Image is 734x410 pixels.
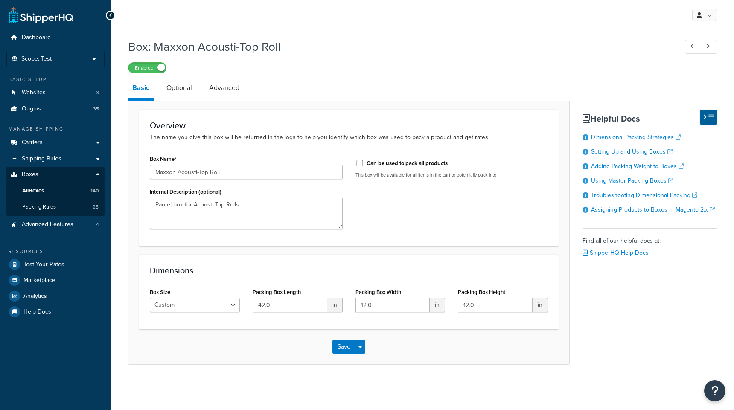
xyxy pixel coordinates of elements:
[128,78,154,101] a: Basic
[150,133,548,142] p: The name you give this box will be returned in the logs to help you identify which box was used t...
[22,105,41,113] span: Origins
[6,167,105,183] a: Boxes
[162,78,196,98] a: Optional
[591,147,673,156] a: Setting Up and Using Boxes
[6,101,105,117] a: Origins35
[685,40,702,54] a: Previous Record
[6,151,105,167] a: Shipping Rules
[430,298,445,312] span: in
[150,198,343,229] textarea: Parcel box for Acousti-Top Rolls
[6,199,105,215] a: Packing Rules28
[23,293,47,300] span: Analytics
[150,266,548,275] h3: Dimensions
[23,261,64,268] span: Test Your Rates
[6,304,105,320] a: Help Docs
[6,167,105,215] li: Boxes
[583,228,717,259] div: Find all of our helpful docs at:
[22,221,73,228] span: Advanced Features
[533,298,548,312] span: in
[591,205,715,214] a: Assigning Products to Boxes in Magento 2.x
[22,139,43,146] span: Carriers
[22,89,46,96] span: Websites
[704,380,725,401] button: Open Resource Center
[6,76,105,83] div: Basic Setup
[128,63,166,73] label: Enabled
[355,289,401,295] label: Packing Box Width
[327,298,343,312] span: in
[96,89,99,96] span: 3
[6,217,105,233] a: Advanced Features4
[6,135,105,151] a: Carriers
[583,114,717,123] h3: Helpful Docs
[23,308,51,316] span: Help Docs
[6,199,105,215] li: Packing Rules
[591,191,697,200] a: Troubleshooting Dimensional Packing
[6,273,105,288] a: Marketplace
[6,248,105,255] div: Resources
[22,34,51,41] span: Dashboard
[6,257,105,272] a: Test Your Rates
[591,176,673,185] a: Using Master Packing Boxes
[205,78,244,98] a: Advanced
[150,156,177,163] label: Box Name
[93,204,99,211] span: 28
[23,277,55,284] span: Marketplace
[90,187,99,195] span: 140
[701,40,717,54] a: Next Record
[591,133,681,142] a: Dimensional Packing Strategies
[355,172,548,178] p: This box will be available for all items in the cart to potentially pack into
[367,160,448,167] label: Can be used to pack all products
[6,288,105,304] a: Analytics
[93,105,99,113] span: 35
[96,221,99,228] span: 4
[6,85,105,101] li: Websites
[150,121,548,130] h3: Overview
[22,187,44,195] span: All Boxes
[6,101,105,117] li: Origins
[332,340,355,354] button: Save
[22,171,38,178] span: Boxes
[253,289,301,295] label: Packing Box Length
[150,289,170,295] label: Box Size
[22,204,56,211] span: Packing Rules
[6,217,105,233] li: Advanced Features
[22,155,61,163] span: Shipping Rules
[458,289,505,295] label: Packing Box Height
[6,125,105,133] div: Manage Shipping
[6,85,105,101] a: Websites3
[21,55,52,63] span: Scope: Test
[128,38,669,55] h1: Box: Maxxon Acousti-Top Roll
[591,162,684,171] a: Adding Packing Weight to Boxes
[6,30,105,46] a: Dashboard
[583,248,649,257] a: ShipperHQ Help Docs
[150,189,221,195] label: Internal Description (optional)
[6,183,105,199] a: AllBoxes140
[700,110,717,125] button: Hide Help Docs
